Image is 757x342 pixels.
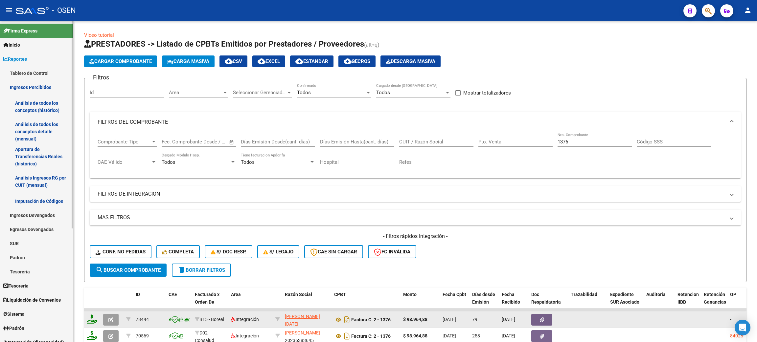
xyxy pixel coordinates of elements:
a: Video tutorial [84,32,114,38]
button: Borrar Filtros [172,264,231,277]
input: Fecha fin [194,139,226,145]
span: Area [169,90,222,96]
span: (alt+q) [364,42,379,48]
span: - OSEN [52,3,76,18]
span: [DATE] [502,317,515,322]
datatable-header-cell: Retención Ganancias [701,288,727,316]
span: Retención Ganancias [704,292,726,305]
span: Seleccionar Gerenciador [233,90,286,96]
span: [DATE] [443,317,456,322]
button: EXCEL [252,55,285,67]
span: Expediente SUR Asociado [610,292,639,305]
button: Gecros [338,55,376,67]
datatable-header-cell: CPBT [332,288,401,316]
button: Open calendar [228,139,236,146]
span: Reportes [3,55,27,63]
datatable-header-cell: Días desde Emisión [470,288,499,316]
span: Padrón [3,325,24,332]
span: S/ Doc Resp. [211,249,247,255]
span: ID [136,292,140,297]
mat-icon: search [96,266,103,274]
span: Todos [241,159,255,165]
span: Razón Social [285,292,312,297]
span: [DATE] [502,333,515,338]
span: Comprobante Tipo [98,139,151,145]
span: Integración [231,317,259,322]
app-download-masive: Descarga masiva de comprobantes (adjuntos) [380,55,441,67]
span: Todos [162,159,175,165]
span: CAE SIN CARGAR [310,249,357,255]
button: Conf. no pedidas [90,245,151,258]
h4: - filtros rápidos Integración - [90,233,741,240]
mat-icon: cloud_download [258,57,265,65]
mat-expansion-panel-header: FILTROS DE INTEGRACION [90,186,741,202]
span: Liquidación de Convenios [3,296,61,304]
datatable-header-cell: OP [727,288,754,316]
span: Fecha Cpbt [443,292,466,297]
span: Todos [297,90,311,96]
span: 70569 [136,333,149,338]
span: Todos [376,90,390,96]
button: Completa [156,245,200,258]
span: FC Inválida [374,249,410,255]
span: Gecros [344,58,370,64]
datatable-header-cell: ID [133,288,166,316]
span: CSV [225,58,242,64]
span: Monto [403,292,417,297]
mat-panel-title: FILTROS DE INTEGRACION [98,190,725,198]
i: Descargar documento [343,331,351,341]
span: Trazabilidad [571,292,597,297]
datatable-header-cell: Fecha Recibido [499,288,529,316]
h3: Filtros [90,73,112,82]
span: Estandar [295,58,328,64]
span: Auditoria [646,292,666,297]
span: Carga Masiva [167,58,209,64]
span: Días desde Emisión [472,292,495,305]
strong: Factura C: 2 - 1376 [351,333,391,339]
span: Borrar Filtros [178,267,225,273]
span: S/ legajo [263,249,293,255]
span: CAE Válido [98,159,151,165]
i: Descargar documento [343,314,351,325]
datatable-header-cell: Fecha Cpbt [440,288,470,316]
span: PRESTADORES -> Listado de CPBTs Emitidos por Prestadores / Proveedores [84,39,364,49]
button: S/ legajo [257,245,299,258]
button: S/ Doc Resp. [205,245,253,258]
mat-icon: menu [5,6,13,14]
span: 258 [472,333,480,338]
span: Facturado x Orden De [195,292,219,305]
mat-icon: cloud_download [344,57,352,65]
datatable-header-cell: Razón Social [282,288,332,316]
mat-expansion-panel-header: MAS FILTROS [90,210,741,225]
span: Tesorería [3,282,29,289]
mat-panel-title: MAS FILTROS [98,214,725,221]
a: 84028 [730,333,743,338]
span: EXCEL [258,58,280,64]
datatable-header-cell: Retencion IIBB [675,288,701,316]
div: FILTROS DEL COMPROBANTE [90,133,741,179]
button: Buscar Comprobante [90,264,167,277]
mat-expansion-panel-header: FILTROS DEL COMPROBANTE [90,112,741,133]
button: Estandar [290,55,333,67]
button: Carga Masiva [162,55,215,67]
span: CAE [169,292,177,297]
div: Open Intercom Messenger [735,320,750,335]
span: Firma Express [3,27,37,34]
span: Descarga Masiva [386,58,435,64]
datatable-header-cell: Auditoria [644,288,675,316]
datatable-header-cell: Facturado x Orden De [192,288,228,316]
span: Buscar Comprobante [96,267,161,273]
span: [PERSON_NAME][DATE] [285,314,320,327]
mat-icon: cloud_download [295,57,303,65]
strong: $ 98.964,88 [403,333,427,338]
datatable-header-cell: Trazabilidad [568,288,608,316]
span: [DATE] [443,333,456,338]
span: Retencion IIBB [677,292,699,305]
button: CSV [219,55,247,67]
span: Conf. no pedidas [96,249,146,255]
span: Completa [162,249,194,255]
datatable-header-cell: Doc Respaldatoria [529,288,568,316]
mat-icon: cloud_download [225,57,233,65]
span: B15 - Boreal [199,317,224,322]
span: Mostrar totalizadores [463,89,511,97]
